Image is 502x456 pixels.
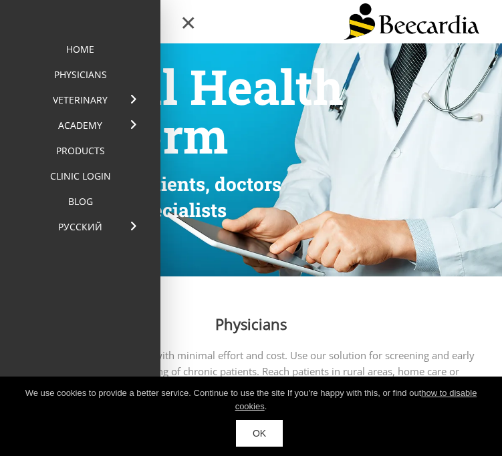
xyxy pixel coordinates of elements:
[17,189,144,214] a: Blog
[215,314,287,334] span: Physicians
[17,87,144,113] a: Veterinary
[27,349,475,393] span: Offer telemedicine services with minimal effort and cost. Use our solution for screening and earl...
[17,164,144,189] a: Clinic Login
[25,55,344,118] span: Digital Health
[344,3,479,40] img: Beecardia
[17,113,144,138] a: Academy
[17,37,144,62] a: home
[17,62,144,87] a: Physicians
[10,387,492,420] div: We use cookies to provide a better service. Continue to use the site If you're happy with this, o...
[236,420,283,447] a: OK
[17,138,144,164] a: Products
[17,214,144,240] a: Русский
